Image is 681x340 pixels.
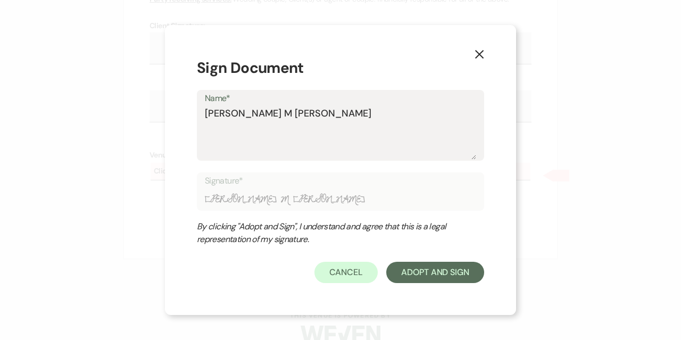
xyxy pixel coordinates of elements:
div: By clicking "Adopt and Sign", I understand and agree that this is a legal representation of my si... [197,220,463,246]
label: Name* [205,91,476,106]
textarea: [PERSON_NAME] M R [205,106,476,160]
h1: Sign Document [197,57,484,79]
label: Signature* [205,173,476,189]
button: Cancel [314,262,378,283]
button: Adopt And Sign [386,262,484,283]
